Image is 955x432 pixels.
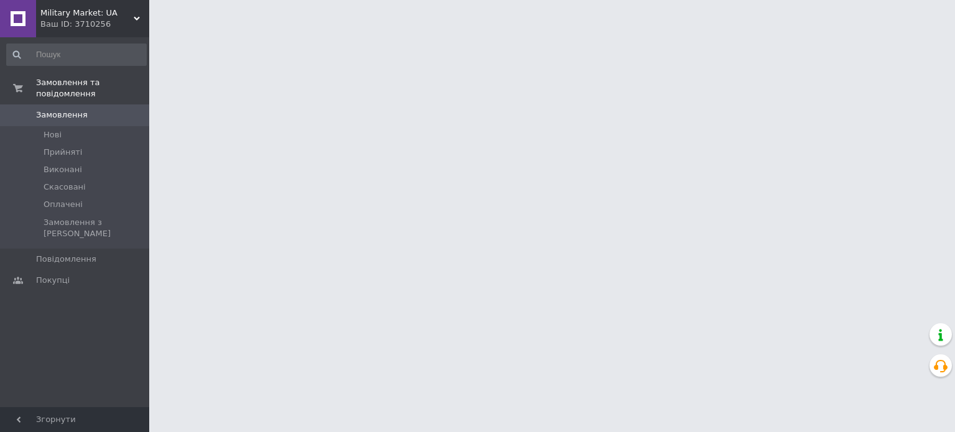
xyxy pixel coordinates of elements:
[44,199,83,210] span: Оплачені
[44,164,82,175] span: Виконані
[36,254,96,265] span: Повідомлення
[44,147,82,158] span: Прийняті
[36,77,149,99] span: Замовлення та повідомлення
[44,217,145,239] span: Замовлення з [PERSON_NAME]
[44,182,86,193] span: Скасовані
[40,7,134,19] span: Military Market: UA
[40,19,149,30] div: Ваш ID: 3710256
[44,129,62,140] span: Нові
[36,109,88,121] span: Замовлення
[6,44,147,66] input: Пошук
[36,275,70,286] span: Покупці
